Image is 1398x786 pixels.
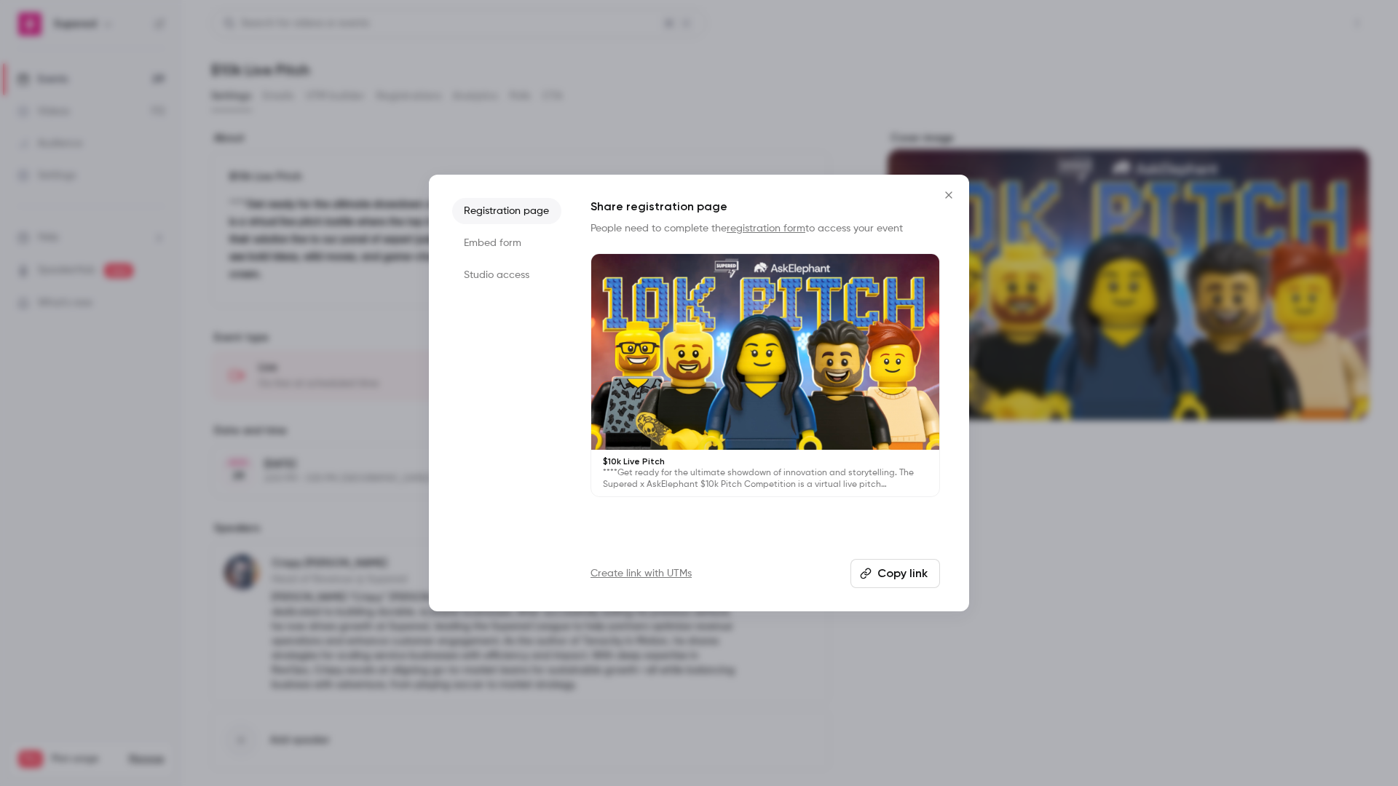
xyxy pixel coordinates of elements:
[591,253,940,497] a: $10k Live Pitch** **Get ready for the ultimate showdown of innovation and storytelling. The Super...
[452,198,561,224] li: Registration page
[591,566,692,581] a: Create link with UTMs
[934,180,963,210] button: Close
[591,221,940,236] p: People need to complete the to access your event
[452,262,561,288] li: Studio access
[603,467,928,491] p: **﻿**Get ready for the ultimate showdown of innovation and storytelling. The Supered x AskElephan...
[727,223,805,234] a: registration form
[591,198,940,215] h1: Share registration page
[603,456,928,467] p: $10k Live Pitch
[850,559,940,588] button: Copy link
[452,230,561,256] li: Embed form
